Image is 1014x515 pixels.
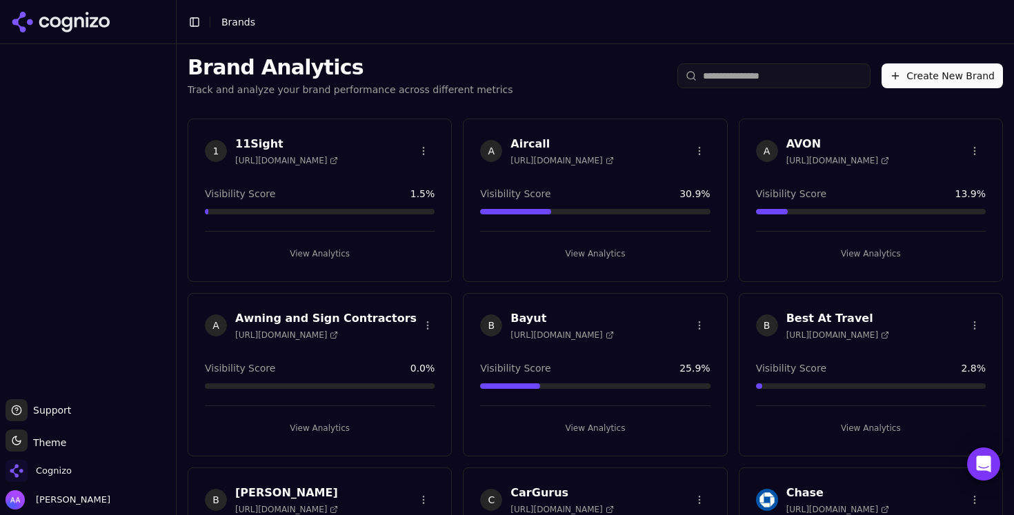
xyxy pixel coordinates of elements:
span: C [480,489,502,511]
button: View Analytics [480,417,710,439]
span: [URL][DOMAIN_NAME] [510,155,613,166]
button: Open user button [6,490,110,509]
h3: Chase [786,485,889,501]
span: Brands [221,17,255,28]
span: [URL][DOMAIN_NAME] [786,330,889,341]
button: View Analytics [756,243,986,265]
p: Track and analyze your brand performance across different metrics [188,83,513,97]
img: Cognizo [6,460,28,482]
span: Visibility Score [756,361,826,375]
span: B [480,314,502,336]
span: Cognizo [36,465,72,477]
span: [URL][DOMAIN_NAME] [510,504,613,515]
span: [URL][DOMAIN_NAME] [235,330,338,341]
h3: Best At Travel [786,310,889,327]
span: Visibility Score [205,187,275,201]
h3: [PERSON_NAME] [235,485,338,501]
span: [URL][DOMAIN_NAME] [510,330,613,341]
span: 30.9 % [679,187,710,201]
span: 2.8 % [961,361,986,375]
span: [URL][DOMAIN_NAME] [786,155,889,166]
span: [URL][DOMAIN_NAME] [235,504,338,515]
h3: 11Sight [235,136,338,152]
span: [URL][DOMAIN_NAME] [786,504,889,515]
span: 25.9 % [679,361,710,375]
span: [URL][DOMAIN_NAME] [235,155,338,166]
h3: Bayut [510,310,613,327]
button: Open organization switcher [6,460,72,482]
span: B [205,489,227,511]
span: B [756,314,778,336]
span: Visibility Score [756,187,826,201]
button: View Analytics [205,243,435,265]
span: 1.5 % [410,187,435,201]
span: [PERSON_NAME] [30,494,110,506]
h1: Brand Analytics [188,55,513,80]
span: A [756,140,778,162]
h3: Aircall [510,136,613,152]
h3: AVON [786,136,889,152]
h3: CarGurus [510,485,613,501]
span: A [480,140,502,162]
span: Theme [28,437,66,448]
span: Support [28,403,71,417]
div: Open Intercom Messenger [967,447,1000,481]
button: Create New Brand [882,63,1003,88]
button: View Analytics [480,243,710,265]
nav: breadcrumb [221,15,255,29]
span: 0.0 % [410,361,435,375]
img: Chase [756,489,778,511]
button: View Analytics [756,417,986,439]
span: Visibility Score [205,361,275,375]
h3: Awning and Sign Contractors [235,310,417,327]
button: View Analytics [205,417,435,439]
span: Visibility Score [480,187,550,201]
span: 13.9 % [955,187,986,201]
span: 1 [205,140,227,162]
span: Visibility Score [480,361,550,375]
span: A [205,314,227,336]
img: Alp Aysan [6,490,25,509]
